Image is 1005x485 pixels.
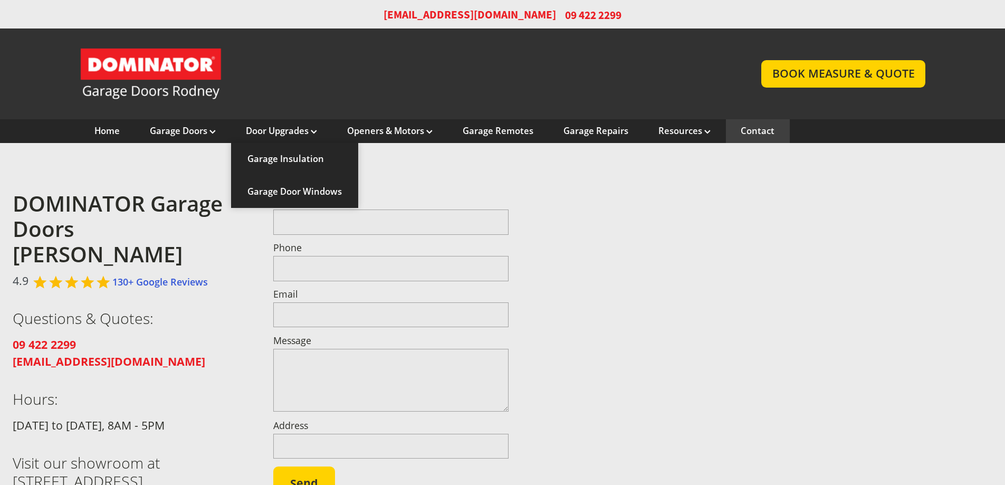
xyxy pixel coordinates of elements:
a: BOOK MEASURE & QUOTE [761,60,925,87]
a: Garage Door and Secure Access Solutions homepage [80,47,741,100]
a: Garage Repairs [563,125,628,137]
h3: Questions & Quotes: [13,309,248,327]
a: Contact [741,125,774,137]
a: Garage Door Windows [231,176,358,208]
span: 4.9 [13,272,28,289]
h3: Hours: [13,390,248,408]
a: Garage Insulation [231,143,358,175]
label: Message [273,336,509,346]
a: [EMAIL_ADDRESS][DOMAIN_NAME] [13,354,205,369]
div: Rated 4.9 out of 5, [33,275,112,289]
label: Address [273,421,509,431]
label: Phone [273,243,509,253]
strong: [EMAIL_ADDRESS][DOMAIN_NAME] [13,354,205,369]
p: [DATE] to [DATE], 8AM - 5PM [13,417,248,434]
label: Name [273,197,509,206]
a: Openers & Motors [347,125,433,137]
a: Home [94,125,120,137]
h2: DOMINATOR Garage Doors [PERSON_NAME] [13,191,248,268]
a: Door Upgrades [246,125,317,137]
a: [EMAIL_ADDRESS][DOMAIN_NAME] [384,7,556,23]
a: Resources [658,125,711,137]
a: Garage Remotes [463,125,533,137]
a: 09 422 2299 [13,337,76,352]
a: 130+ Google Reviews [112,275,208,288]
span: 09 422 2299 [565,7,621,23]
label: Email [273,290,509,299]
a: Garage Doors [150,125,216,137]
